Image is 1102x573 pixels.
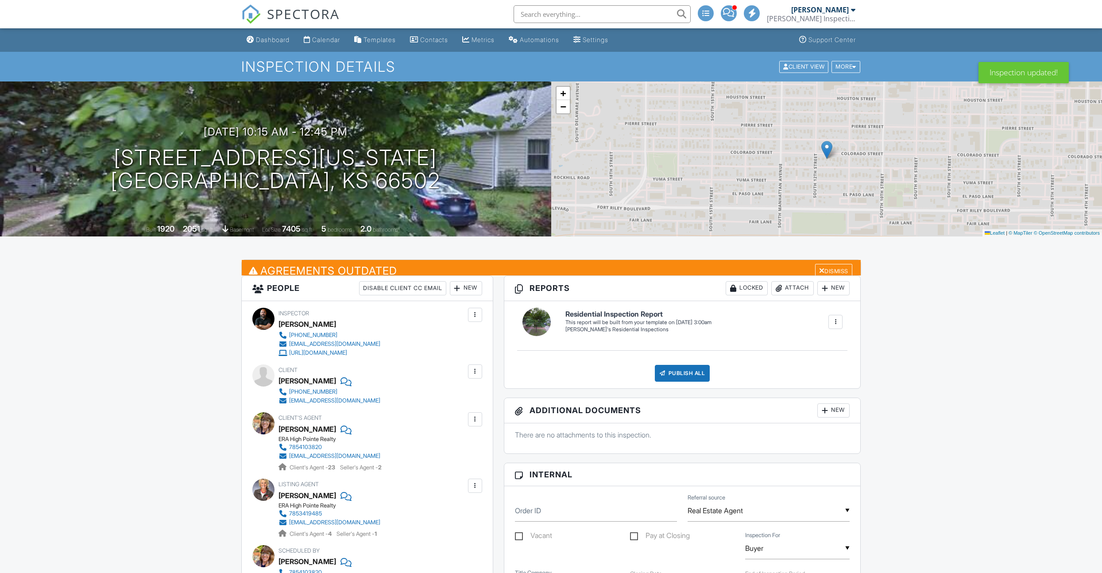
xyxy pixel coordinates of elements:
[278,555,336,568] div: [PERSON_NAME]
[278,436,387,443] div: ERA High Pointe Realty
[302,226,313,233] span: sq.ft.
[278,340,380,348] a: [EMAIL_ADDRESS][DOMAIN_NAME]
[243,32,293,48] a: Dashboard
[560,101,566,112] span: −
[312,36,340,43] div: Calendar
[289,510,322,517] div: 7853419485
[817,281,850,295] div: New
[726,281,768,295] div: Locked
[560,88,566,99] span: +
[655,365,710,382] div: Publish All
[351,32,399,48] a: Templates
[583,36,608,43] div: Settings
[290,464,336,471] span: Client's Agent -
[242,276,493,301] h3: People
[520,36,559,43] div: Automations
[241,12,340,31] a: SPECTORA
[157,224,174,233] div: 1920
[278,367,298,373] span: Client
[504,463,861,486] h3: Internal
[515,531,552,542] label: Vacant
[289,341,380,348] div: [EMAIL_ADDRESS][DOMAIN_NAME]
[289,453,380,460] div: [EMAIL_ADDRESS][DOMAIN_NAME]
[328,530,332,537] strong: 4
[230,226,254,233] span: basement
[282,224,301,233] div: 7405
[565,326,711,333] div: [PERSON_NAME]'s Residential Inspections
[328,464,335,471] strong: 23
[278,310,309,317] span: Inspector
[565,310,711,318] h6: Residential Inspection Report
[278,443,380,452] a: 7854103820
[373,226,398,233] span: bathrooms
[796,32,859,48] a: Support Center
[791,5,849,14] div: [PERSON_NAME]
[278,348,380,357] a: [URL][DOMAIN_NAME]
[289,332,337,339] div: [PHONE_NUMBER]
[817,403,850,418] div: New
[328,226,352,233] span: bedrooms
[278,452,380,461] a: [EMAIL_ADDRESS][DOMAIN_NAME]
[420,36,448,43] div: Contacts
[183,224,200,233] div: 2051
[111,146,441,193] h1: [STREET_ADDRESS][US_STATE] [GEOGRAPHIC_DATA], KS 66502
[289,397,380,404] div: [EMAIL_ADDRESS][DOMAIN_NAME]
[514,5,691,23] input: Search everything...
[278,374,336,387] div: [PERSON_NAME]
[505,32,563,48] a: Automations (Advanced)
[278,489,336,502] a: [PERSON_NAME]
[267,4,340,23] span: SPECTORA
[808,36,856,43] div: Support Center
[472,36,495,43] div: Metrics
[375,530,377,537] strong: 1
[985,230,1005,236] a: Leaflet
[278,317,336,331] div: [PERSON_NAME]
[256,36,290,43] div: Dashboard
[688,494,725,502] label: Referral source
[515,506,541,515] label: Order ID
[565,319,711,326] div: This report will be built from your template on [DATE] 3:00am
[300,32,344,48] a: Calendar
[359,281,446,295] div: Disable Client CC Email
[278,422,336,436] a: [PERSON_NAME]
[278,518,380,527] a: [EMAIL_ADDRESS][DOMAIN_NAME]
[1034,230,1100,236] a: © OpenStreetMap contributors
[146,226,156,233] span: Built
[821,141,832,159] img: Marker
[289,444,322,451] div: 7854103820
[406,32,452,48] a: Contacts
[779,61,828,73] div: Client View
[278,509,380,518] a: 7853419485
[241,59,861,74] h1: Inspection Details
[278,481,319,488] span: Listing Agent
[290,530,333,537] span: Client's Agent -
[340,464,382,471] span: Seller's Agent -
[278,547,320,554] span: Scheduled By
[504,276,861,301] h3: Reports
[241,4,261,24] img: The Best Home Inspection Software - Spectora
[289,519,380,526] div: [EMAIL_ADDRESS][DOMAIN_NAME]
[278,396,380,405] a: [EMAIL_ADDRESS][DOMAIN_NAME]
[978,62,1069,83] div: Inspection updated!
[771,281,814,295] div: Attach
[1006,230,1007,236] span: |
[201,226,214,233] span: sq. ft.
[321,224,326,233] div: 5
[363,36,396,43] div: Templates
[557,100,570,113] a: Zoom out
[336,530,377,537] span: Seller's Agent -
[278,502,387,509] div: ERA High Pointe Realty
[557,87,570,100] a: Zoom in
[767,14,855,23] div: Mertz Inspections
[1009,230,1032,236] a: © MapTiler
[278,414,322,421] span: Client's Agent
[831,61,860,73] div: More
[278,331,380,340] a: [PHONE_NUMBER]
[278,387,380,396] a: [PHONE_NUMBER]
[778,63,831,70] a: Client View
[204,126,348,138] h3: [DATE] 10:15 am - 12:45 pm
[289,388,337,395] div: [PHONE_NUMBER]
[630,531,690,542] label: Pay at Closing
